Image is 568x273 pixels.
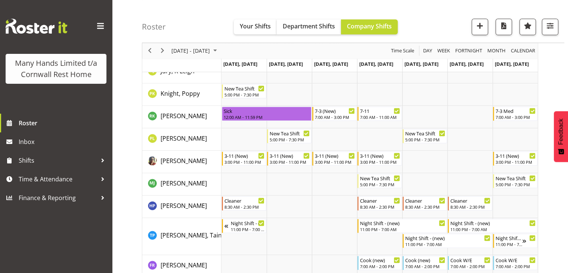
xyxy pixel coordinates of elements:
[554,111,568,162] button: Feedback - Show survey
[437,46,451,56] span: Week
[312,107,357,121] div: Kumar, Renu"s event - 7-3 (New) Begin From Wednesday, August 20, 2025 at 7:00:00 AM GMT+12:00 End...
[496,256,536,264] div: Cook W/E
[403,196,447,211] div: Penman, Holly"s event - Cleaner Begin From Friday, August 22, 2025 at 8:30:00 AM GMT+12:00 Ends A...
[142,173,221,196] td: McGrath, Jade resource
[450,197,490,204] div: Cleaner
[269,61,303,67] span: [DATE], [DATE]
[270,129,310,137] div: New Tea Shift
[222,219,266,233] div: Pia, Taini"s event - Night Shift - (new) Begin From Sunday, August 17, 2025 at 11:00:00 PM GMT+12...
[450,204,490,210] div: 8:30 AM - 2:30 PM
[142,83,221,106] td: Knight, Poppy resource
[143,43,156,59] div: previous period
[142,22,166,31] h4: Roster
[360,226,445,232] div: 11:00 PM - 7:00 AM
[161,261,207,269] span: [PERSON_NAME]
[312,151,357,166] div: Luman, Lani"s event - 3-11 (New) Begin From Wednesday, August 20, 2025 at 3:00:00 PM GMT+12:00 En...
[240,22,271,30] span: Your Shifts
[405,263,445,269] div: 7:00 AM - 2:00 PM
[404,61,438,67] span: [DATE], [DATE]
[315,152,355,159] div: 3-11 (New)
[142,151,221,173] td: Luman, Lani resource
[357,107,402,121] div: Kumar, Renu"s event - 7-11 Begin From Thursday, August 21, 2025 at 7:00:00 AM GMT+12:00 Ends At T...
[6,19,67,34] img: Rosterit website logo
[142,128,221,151] td: Lategan, Penelope resource
[486,46,507,56] button: Timeline Month
[496,174,536,182] div: New Tea Shift
[360,181,400,187] div: 5:00 PM - 7:30 PM
[360,256,400,264] div: Cook (new)
[360,263,400,269] div: 7:00 AM - 2:00 PM
[158,46,168,56] button: Next
[270,159,310,165] div: 3:00 PM - 11:00 PM
[493,107,537,121] div: Kumar, Renu"s event - 7-3 Med Begin From Sunday, August 24, 2025 at 7:00:00 AM GMT+12:00 Ends At ...
[360,174,400,182] div: New Tea Shift
[390,46,415,56] span: Time Scale
[161,179,207,187] span: [PERSON_NAME]
[161,179,207,188] a: [PERSON_NAME]
[405,241,490,247] div: 11:00 PM - 7:00 AM
[161,156,207,165] a: [PERSON_NAME]
[161,89,200,98] a: Knight, Poppy
[231,226,264,232] div: 11:00 PM - 7:00 AM
[405,256,445,264] div: Cook (new)
[542,19,558,35] button: Filter Shifts
[270,152,310,159] div: 3-11 (New)
[454,46,484,56] button: Fortnight
[510,46,537,56] button: Month
[234,19,277,34] button: Your Shifts
[422,46,433,56] span: Day
[493,151,537,166] div: Luman, Lani"s event - 3-11 (New) Begin From Sunday, August 24, 2025 at 3:00:00 PM GMT+12:00 Ends ...
[450,263,490,269] div: 7:00 AM - 2:00 PM
[270,136,310,142] div: 5:00 PM - 7:30 PM
[315,107,355,114] div: 7-3 (New)
[347,22,392,30] span: Company Shifts
[19,174,97,185] span: Time & Attendance
[357,151,402,166] div: Luman, Lani"s event - 3-11 (New) Begin From Thursday, August 21, 2025 at 3:00:00 PM GMT+12:00 End...
[315,114,355,120] div: 7:00 AM - 3:00 PM
[450,219,536,227] div: Night Shift - (new)
[493,234,537,248] div: Pia, Taini"s event - Night Shift - (new) Begin From Sunday, August 24, 2025 at 11:00:00 PM GMT+12...
[360,159,400,165] div: 3:00 PM - 11:00 PM
[170,46,220,56] button: August 2025
[496,107,536,114] div: 7-3 Med
[161,261,207,270] a: [PERSON_NAME]
[224,107,310,114] div: Sick
[405,136,445,142] div: 5:00 PM - 7:30 PM
[493,174,537,188] div: McGrath, Jade"s event - New Tea Shift Begin From Sunday, August 24, 2025 at 5:00:00 PM GMT+12:00 ...
[314,61,348,67] span: [DATE], [DATE]
[496,152,536,159] div: 3-11 (New)
[224,85,264,92] div: New Tea Shift
[224,152,264,159] div: 3-11 (New)
[360,107,400,114] div: 7-11
[360,197,400,204] div: Cleaner
[161,231,223,240] a: [PERSON_NAME], Taini
[161,202,207,210] span: [PERSON_NAME]
[161,134,207,143] a: [PERSON_NAME]
[450,256,490,264] div: Cook W/E
[161,201,207,210] a: [PERSON_NAME]
[496,241,522,247] div: 11:00 PM - 7:00 AM
[267,129,311,143] div: Lategan, Penelope"s event - New Tea Shift Begin From Tuesday, August 19, 2025 at 5:00:00 PM GMT+1...
[224,197,264,204] div: Cleaner
[496,159,536,165] div: 3:00 PM - 11:00 PM
[19,136,108,147] span: Inbox
[360,152,400,159] div: 3-11 (New)
[161,111,207,120] a: [PERSON_NAME]
[142,106,221,128] td: Kumar, Renu resource
[19,117,108,129] span: Roster
[360,219,445,227] div: Night Shift - (new)
[145,46,155,56] button: Previous
[448,256,492,270] div: Rainbird, Felisa"s event - Cook W/E Begin From Saturday, August 23, 2025 at 7:00:00 AM GMT+12:00 ...
[403,256,447,270] div: Rainbird, Felisa"s event - Cook (new) Begin From Friday, August 22, 2025 at 7:00:00 AM GMT+12:00 ...
[224,204,264,210] div: 8:30 AM - 2:30 PM
[222,84,266,98] div: Knight, Poppy"s event - New Tea Shift Begin From Monday, August 18, 2025 at 5:00:00 PM GMT+12:00 ...
[422,46,434,56] button: Timeline Day
[496,19,512,35] button: Download a PDF of the roster according to the set date range.
[357,174,402,188] div: McGrath, Jade"s event - New Tea Shift Begin From Thursday, August 21, 2025 at 5:00:00 PM GMT+12:0...
[360,204,400,210] div: 8:30 AM - 2:30 PM
[487,46,506,56] span: Month
[495,61,529,67] span: [DATE], [DATE]
[223,61,257,67] span: [DATE], [DATE]
[161,67,195,75] span: Jury, K'Leigh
